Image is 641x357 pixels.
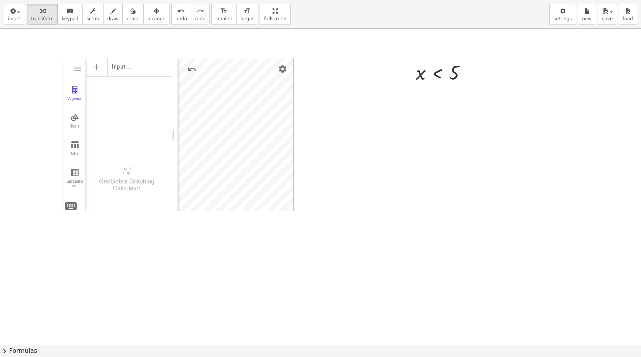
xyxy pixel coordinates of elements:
i: format_size [220,7,227,16]
button: draw [103,4,123,25]
i: format_size [243,7,251,16]
button: Settings [276,62,289,76]
span: erase [127,16,139,21]
div: Algebra [66,97,84,107]
div: Spreadsheet [66,179,84,190]
span: load [623,16,633,21]
button: Undo [185,62,199,76]
div: Table [66,152,84,162]
button: keyboardkeypad [58,4,83,25]
span: transform [31,16,54,21]
button: undoundo [171,4,191,25]
button: format_sizesmaller [211,4,237,25]
button: insert [4,4,25,25]
i: undo [178,7,185,16]
span: larger [240,16,254,21]
div: GeoGebra Graphing Calculator [85,178,168,192]
span: fullscreen [264,16,286,21]
div: Input… [112,61,132,73]
span: scrub [87,16,99,21]
button: format_sizelarger [236,4,258,25]
button: load [619,4,637,25]
button: settings [549,4,576,25]
button: save [598,4,617,25]
span: insert [8,16,21,21]
div: Tools [66,124,84,135]
button: Add Item [87,58,105,76]
i: redo [197,7,204,16]
button: fullscreen [260,4,290,25]
div: Algebra [85,57,172,156]
i: keyboard [66,7,74,16]
span: redo [195,16,205,21]
button: arrange [143,4,170,25]
span: arrange [148,16,166,21]
span: draw [107,16,119,21]
span: new [582,16,592,21]
div: Graphing Calculator [64,58,294,211]
button: new [578,4,596,25]
button: scrub [82,4,104,25]
span: settings [554,16,572,21]
img: svg+xml;base64,PHN2ZyB4bWxucz0iaHR0cDovL3d3dy53My5vcmcvMjAwMC9zdmciIHhtbG5zOnhsaW5rPSJodHRwOi8vd3... [122,167,131,176]
button: erase [122,4,143,25]
button: transform [27,4,58,25]
img: Main Menu [73,64,82,74]
span: smaller [215,16,232,21]
span: save [602,16,613,21]
canvas: Graphics View 1 [178,58,293,211]
span: keypad [62,16,79,21]
button: redoredo [191,4,210,25]
img: svg+xml;base64,PHN2ZyB4bWxucz0iaHR0cDovL3d3dy53My5vcmcvMjAwMC9zdmciIHdpZHRoPSIyNCIgaGVpZ2h0PSIyNC... [64,199,78,213]
span: undo [176,16,187,21]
